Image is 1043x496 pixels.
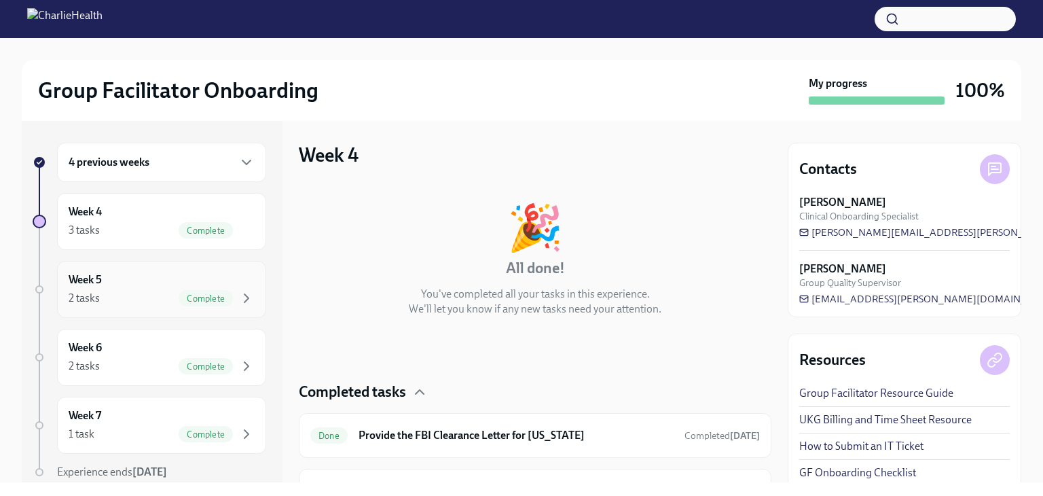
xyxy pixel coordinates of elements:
a: Group Facilitator Resource Guide [799,386,953,401]
h4: All done! [506,258,565,279]
h3: 100% [955,78,1005,103]
span: August 9th, 2025 10:04 [684,429,760,442]
h4: Resources [799,350,866,370]
a: Week 71 taskComplete [33,397,266,454]
div: 3 tasks [69,223,100,238]
strong: [DATE] [132,465,167,478]
strong: [PERSON_NAME] [799,262,886,277]
p: You've completed all your tasks in this experience. [421,287,650,302]
span: Complete [179,294,233,304]
div: 1 task [69,427,94,442]
strong: [DATE] [730,430,760,442]
span: Complete [179,429,233,440]
h6: Provide the FBI Clearance Letter for [US_STATE] [359,428,674,443]
span: Complete [179,361,233,372]
span: Clinical Onboarding Specialist [799,210,919,223]
span: Group Quality Supervisor [799,277,901,289]
a: GF Onboarding Checklist [799,465,916,480]
a: Week 62 tasksComplete [33,329,266,386]
a: UKG Billing and Time Sheet Resource [799,412,972,427]
div: 4 previous weeks [57,143,266,182]
span: Completed [684,430,760,442]
a: Week 52 tasksComplete [33,261,266,318]
p: We'll let you know if any new tasks need your attention. [409,302,661,317]
div: 2 tasks [69,291,100,306]
h6: Week 6 [69,340,102,355]
h6: 4 previous weeks [69,155,149,170]
a: Week 43 tasksComplete [33,193,266,250]
div: Completed tasks [299,382,771,402]
span: Done [310,431,348,441]
a: DoneProvide the FBI Clearance Letter for [US_STATE]Completed[DATE] [310,425,760,446]
h2: Group Facilitator Onboarding [38,77,318,104]
span: Complete [179,226,233,236]
h4: Contacts [799,159,857,179]
div: 2 tasks [69,359,100,374]
h6: Week 5 [69,272,102,287]
h6: Week 7 [69,408,101,423]
span: Experience ends [57,465,167,478]
h4: Completed tasks [299,382,406,402]
h6: Week 4 [69,205,102,219]
div: 🎉 [507,205,563,250]
a: How to Submit an IT Ticket [799,439,923,454]
img: CharlieHealth [27,8,103,30]
strong: My progress [809,76,867,91]
h3: Week 4 [299,143,359,167]
strong: [PERSON_NAME] [799,195,886,210]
